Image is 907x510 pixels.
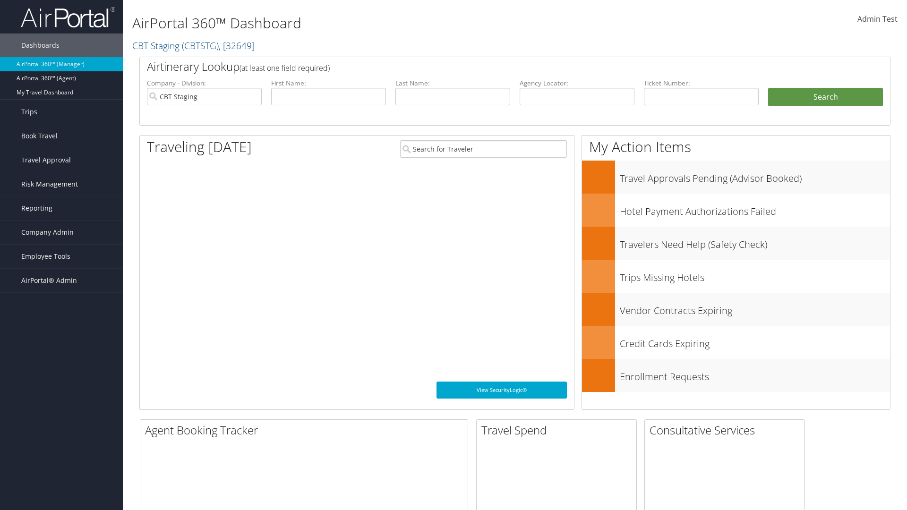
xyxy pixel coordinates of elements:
h3: Enrollment Requests [620,365,890,383]
span: (at least one field required) [240,63,330,73]
label: First Name: [271,78,386,88]
h2: Consultative Services [650,422,804,438]
label: Last Name: [395,78,510,88]
span: Dashboards [21,34,60,57]
span: Admin Test [857,14,898,24]
h3: Vendor Contracts Expiring [620,299,890,317]
span: Reporting [21,196,52,220]
h1: My Action Items [582,137,890,157]
h2: Airtinerary Lookup [147,59,821,75]
a: View SecurityLogic® [436,382,567,399]
span: , [ 32649 ] [219,39,255,52]
span: Book Travel [21,124,58,148]
label: Ticket Number: [644,78,759,88]
a: Credit Cards Expiring [582,326,890,359]
h3: Credit Cards Expiring [620,332,890,350]
a: Admin Test [857,5,898,34]
h3: Travel Approvals Pending (Advisor Booked) [620,167,890,185]
a: Enrollment Requests [582,359,890,392]
input: Search for Traveler [400,140,567,158]
span: Company Admin [21,221,74,244]
a: Trips Missing Hotels [582,260,890,293]
span: Travel Approval [21,148,71,172]
a: Hotel Payment Authorizations Failed [582,194,890,227]
span: Risk Management [21,172,78,196]
h3: Travelers Need Help (Safety Check) [620,233,890,251]
a: Travelers Need Help (Safety Check) [582,227,890,260]
label: Agency Locator: [520,78,634,88]
a: CBT Staging [132,39,255,52]
h1: AirPortal 360™ Dashboard [132,13,642,33]
span: ( CBTSTG ) [182,39,219,52]
h3: Hotel Payment Authorizations Failed [620,200,890,218]
h2: Travel Spend [481,422,636,438]
span: Employee Tools [21,245,70,268]
h3: Trips Missing Hotels [620,266,890,284]
span: AirPortal® Admin [21,269,77,292]
button: Search [768,88,883,107]
label: Company - Division: [147,78,262,88]
img: airportal-logo.png [21,6,115,28]
a: Vendor Contracts Expiring [582,293,890,326]
a: Travel Approvals Pending (Advisor Booked) [582,161,890,194]
span: Trips [21,100,37,124]
h1: Traveling [DATE] [147,137,252,157]
h2: Agent Booking Tracker [145,422,468,438]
